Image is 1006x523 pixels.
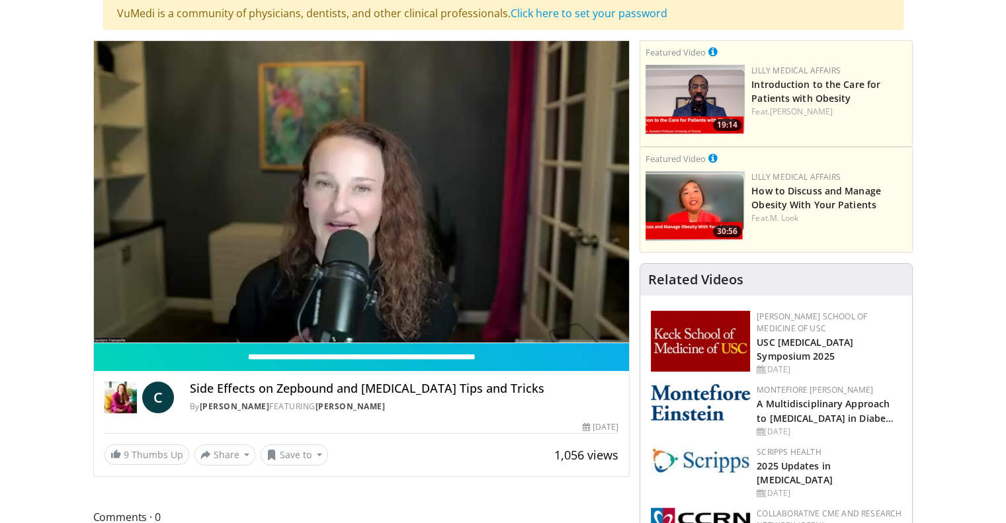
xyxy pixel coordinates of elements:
a: C [142,382,174,413]
a: Lilly Medical Affairs [751,171,841,182]
img: acc2e291-ced4-4dd5-b17b-d06994da28f3.png.150x105_q85_crop-smart_upscale.png [646,65,745,134]
div: [DATE] [757,426,901,438]
img: c98a6a29-1ea0-4bd5-8cf5-4d1e188984a7.png.150x105_q85_crop-smart_upscale.png [646,171,745,241]
img: b0142b4c-93a1-4b58-8f91-5265c282693c.png.150x105_q85_autocrop_double_scale_upscale_version-0.2.png [651,384,750,421]
a: [PERSON_NAME] [200,401,270,412]
a: A Multidisciplinary Approach to [MEDICAL_DATA] in Diabe… [757,397,894,424]
img: c9f2b0b7-b02a-4276-a72a-b0cbb4230bc1.jpg.150x105_q85_autocrop_double_scale_upscale_version-0.2.jpg [651,446,750,473]
a: [PERSON_NAME] School of Medicine of USC [757,311,867,334]
div: Feat. [751,106,907,118]
div: [DATE] [757,487,901,499]
video-js: Video Player [94,41,630,343]
a: Montefiore [PERSON_NAME] [757,384,873,395]
a: 9 Thumbs Up [105,444,189,465]
div: Feat. [751,212,907,224]
h4: Side Effects on Zepbound and [MEDICAL_DATA] Tips and Tricks [190,382,618,396]
a: 2025 Updates in [MEDICAL_DATA] [757,460,832,486]
span: 30:56 [713,225,741,237]
a: USC [MEDICAL_DATA] Symposium 2025 [757,336,853,362]
a: [PERSON_NAME] [315,401,386,412]
a: Lilly Medical Affairs [751,65,841,76]
img: 7b941f1f-d101-407a-8bfa-07bd47db01ba.png.150x105_q85_autocrop_double_scale_upscale_version-0.2.jpg [651,311,750,372]
h4: Related Videos [648,272,743,288]
a: [PERSON_NAME] [770,106,833,117]
a: 30:56 [646,171,745,241]
small: Featured Video [646,46,706,58]
a: M. Look [770,212,799,223]
div: [DATE] [757,364,901,376]
span: 19:14 [713,119,741,131]
a: How to Discuss and Manage Obesity With Your Patients [751,184,881,211]
div: By FEATURING [190,401,618,413]
button: Share [194,444,256,465]
img: Dr. Carolynn Francavilla [105,382,137,413]
span: 1,056 views [554,447,618,463]
button: Save to [261,444,328,465]
a: Introduction to the Care for Patients with Obesity [751,78,880,104]
a: 19:14 [646,65,745,134]
a: Scripps Health [757,446,821,458]
span: 9 [124,448,129,461]
a: Click here to set your password [511,6,667,20]
div: [DATE] [583,421,618,433]
small: Featured Video [646,153,706,165]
